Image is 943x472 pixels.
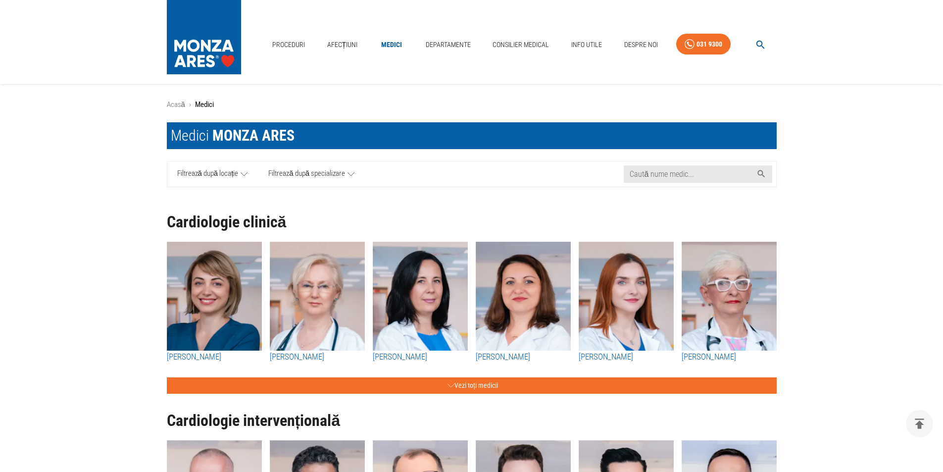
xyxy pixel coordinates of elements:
img: Dr. Mihaela Rugină [682,242,777,351]
div: 031 9300 [696,38,722,51]
button: Vezi toți medicii [167,377,777,394]
img: Dr. Alexandra Postu [373,242,468,351]
span: MONZA ARES [212,127,295,144]
img: Dr. Irina Macovei Dorobanțu [579,242,674,351]
div: Medici [171,126,295,145]
span: Filtrează după specializare [268,168,345,180]
a: Proceduri [268,35,309,55]
a: [PERSON_NAME] [373,351,468,364]
a: Filtrează după locație [167,161,258,187]
p: Medici [195,99,214,110]
a: [PERSON_NAME] [476,351,571,364]
img: Dr. Dana Constantinescu [270,242,365,351]
a: Afecțiuni [323,35,362,55]
a: Medici [376,35,407,55]
a: Departamente [422,35,475,55]
nav: breadcrumb [167,99,777,110]
li: › [189,99,191,110]
h1: Cardiologie intervențională [167,412,777,429]
a: [PERSON_NAME] [167,351,262,364]
img: Dr. Silvia Deaconu [167,242,262,351]
h1: Cardiologie clinică [167,213,777,231]
a: Despre Noi [620,35,662,55]
a: [PERSON_NAME] [270,351,365,364]
a: Acasă [167,100,185,109]
a: Filtrează după specializare [258,161,365,187]
span: Filtrează după locație [177,168,239,180]
a: [PERSON_NAME] [579,351,674,364]
a: Info Utile [567,35,606,55]
a: [PERSON_NAME] [682,351,777,364]
a: 031 9300 [676,34,731,55]
img: Dr. Raluca Naidin [476,242,571,351]
a: Consilier Medical [489,35,553,55]
button: delete [906,410,933,437]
